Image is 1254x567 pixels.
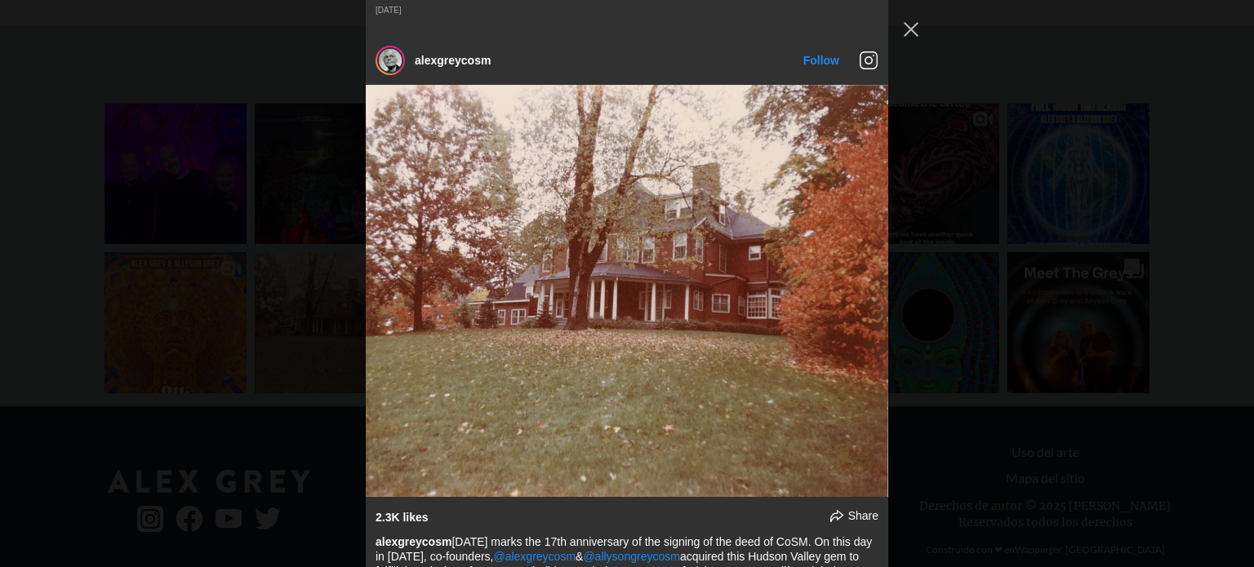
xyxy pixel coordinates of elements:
[848,508,878,523] span: Share
[415,54,491,67] a: alexgreycosm
[379,49,402,72] img: alexgreycosm
[583,550,679,563] a: @allysongreycosm
[493,550,576,563] a: @alexgreycosm
[803,54,839,67] a: Follow
[898,16,924,42] button: Cerrar la ventana emergente del feed de Instagram
[376,6,878,16] div: [DATE]
[376,510,429,525] div: 2.3K likes
[376,535,451,548] a: alexgreycosm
